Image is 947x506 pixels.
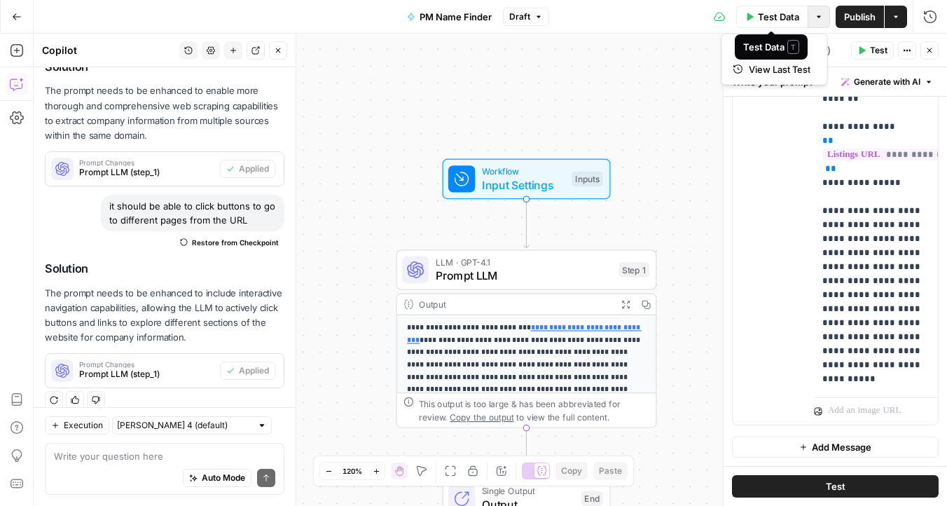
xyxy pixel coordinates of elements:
[836,73,939,91] button: Generate with AI
[826,479,845,493] span: Test
[239,163,269,175] span: Applied
[749,43,810,57] span: Run Test
[732,475,939,498] button: Test
[854,76,920,88] span: Generate with AI
[436,267,612,284] span: Prompt LLM
[561,465,582,477] span: Copy
[45,83,284,143] p: The prompt needs to be enhanced to enable more thorough and comprehensive web scraping capabiliti...
[79,368,214,381] span: Prompt LLM (step_1)
[399,6,500,28] button: PM Name Finder
[724,67,947,96] div: Write your prompt
[436,256,612,269] span: LLM · GPT-4.1
[343,465,362,477] span: 120%
[482,484,574,498] span: Single Output
[101,195,284,231] div: it should be able to click buttons to go to different pages from the URL
[79,361,214,368] span: Prompt Changes
[836,6,884,28] button: Publish
[482,177,565,193] span: Input Settings
[45,416,109,435] button: Execution
[593,462,628,480] button: Paste
[870,44,887,57] span: Test
[45,60,284,74] h2: Solution
[524,199,529,248] g: Edge from start to step_1
[419,298,611,311] div: Output
[599,465,622,477] span: Paste
[619,262,649,278] div: Step 1
[79,159,214,166] span: Prompt Changes
[524,428,529,477] g: Edge from step_1 to end
[239,364,269,377] span: Applied
[117,418,251,432] input: Claude Sonnet 4 (default)
[736,6,808,28] button: Test Data
[42,43,175,57] div: Copilot
[396,159,657,200] div: WorkflowInput SettingsInputs
[450,412,513,422] span: Copy the output
[183,469,251,487] button: Auto Mode
[733,58,803,425] div: user
[45,286,284,346] p: The prompt needs to be enhanced to include interactive navigation capabilities, allowing the LLM ...
[503,8,549,26] button: Draft
[758,10,799,24] span: Test Data
[509,11,530,23] span: Draft
[79,166,214,179] span: Prompt LLM (step_1)
[749,62,810,76] span: View Last Test
[812,440,871,454] span: Add Message
[572,172,602,187] div: Inputs
[420,10,492,24] span: PM Name Finder
[64,419,103,432] span: Execution
[220,362,275,380] button: Applied
[851,41,894,60] button: Test
[419,397,649,423] div: This output is too large & has been abbreviated for review. to view the full content.
[192,237,279,248] span: Restore from Checkpoint
[174,234,284,251] button: Restore from Checkpoint
[202,472,245,484] span: Auto Mode
[732,437,939,458] button: Add Message
[220,160,275,178] button: Applied
[45,262,284,275] h2: Solution
[482,165,565,178] span: Workflow
[555,462,588,480] button: Copy
[844,10,876,24] span: Publish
